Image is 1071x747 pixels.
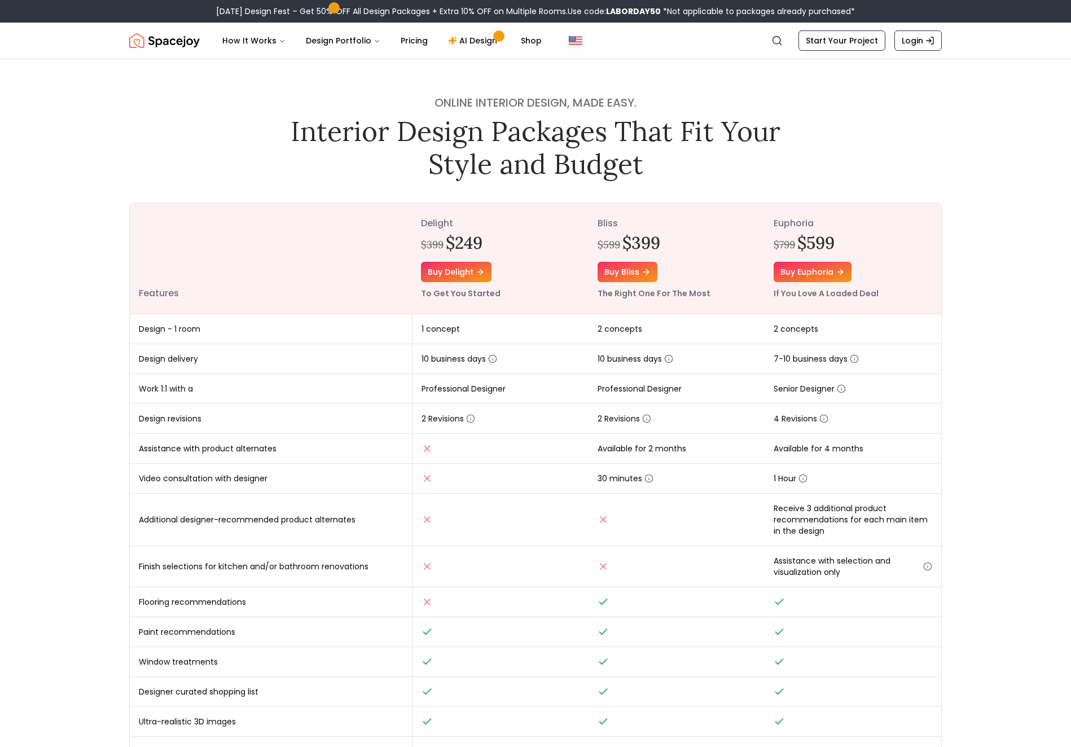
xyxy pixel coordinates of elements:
h4: Online interior design, made easy. [283,95,788,111]
p: delight [421,217,580,230]
nav: Main [213,29,551,52]
a: Pricing [392,29,437,52]
button: How It Works [213,29,295,52]
span: *Not applicable to packages already purchased* [661,6,855,17]
span: 10 business days [598,353,673,364]
a: Shop [512,29,551,52]
a: Start Your Project [798,30,885,51]
img: Spacejoy Logo [129,29,200,52]
span: 2 concepts [598,323,642,335]
span: 1 concept [422,323,460,335]
td: Available for 2 months [589,434,765,464]
small: The Right One For The Most [598,288,710,299]
p: euphoria [774,217,932,230]
span: 7-10 business days [774,353,859,364]
span: 4 Revisions [774,413,828,424]
span: Senior Designer [774,383,846,394]
div: [DATE] Design Fest – Get 50% OFF All Design Packages + Extra 10% OFF on Multiple Rooms. [216,6,855,17]
span: Use code: [568,6,661,17]
span: Professional Designer [422,383,506,394]
a: Buy bliss [598,262,657,282]
td: Designer curated shopping list [130,677,412,707]
h2: $399 [622,232,660,253]
span: 1 Hour [774,473,807,484]
button: Design Portfolio [297,29,389,52]
td: Design - 1 room [130,314,412,344]
td: Available for 4 months [765,434,941,464]
p: bliss [598,217,756,230]
span: 2 concepts [774,323,818,335]
td: Video consultation with designer [130,464,412,494]
img: United States [569,34,582,47]
span: 2 Revisions [598,413,651,424]
a: Buy delight [421,262,491,282]
a: Buy euphoria [774,262,851,282]
td: Work 1:1 with a [130,374,412,404]
td: Additional designer-recommended product alternates [130,494,412,546]
span: 30 minutes [598,473,653,484]
a: Spacejoy [129,29,200,52]
td: Finish selections for kitchen and/or bathroom renovations [130,546,412,587]
div: $399 [421,237,444,253]
td: Assistance with product alternates [130,434,412,464]
span: Assistance with selection and visualization only [774,555,932,578]
div: $599 [598,237,620,253]
a: AI Design [439,29,510,52]
td: Design delivery [130,344,412,374]
span: Professional Designer [598,383,682,394]
td: Design revisions [130,404,412,434]
div: $799 [774,237,795,253]
b: LABORDAY50 [606,6,661,17]
th: Features [130,203,412,314]
h2: $249 [446,232,482,253]
td: Receive 3 additional product recommendations for each main item in the design [765,494,941,546]
td: Ultra-realistic 3D images [130,707,412,737]
h1: Interior Design Packages That Fit Your Style and Budget [283,115,788,180]
nav: Global [129,23,942,59]
small: If You Love A Loaded Deal [774,288,879,299]
a: Login [894,30,942,51]
small: To Get You Started [421,288,501,299]
td: Window treatments [130,647,412,677]
h2: $599 [797,232,835,253]
span: 10 business days [422,353,497,364]
td: Paint recommendations [130,617,412,647]
span: 2 Revisions [422,413,475,424]
td: Flooring recommendations [130,587,412,617]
